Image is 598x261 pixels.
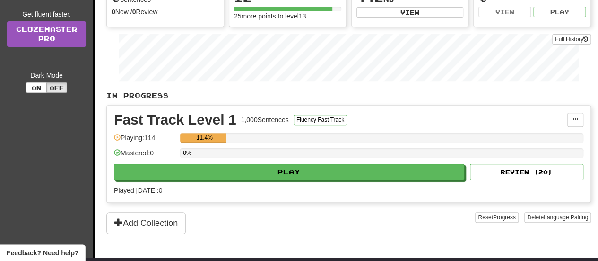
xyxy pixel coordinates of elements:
[356,7,464,18] button: View
[7,21,86,47] a: ClozemasterPro
[478,7,531,17] button: View
[294,115,347,125] button: Fluency Fast Track
[106,212,186,234] button: Add Collection
[114,148,175,164] div: Mastered: 0
[552,34,591,45] button: Full History
[475,212,518,223] button: ResetProgress
[241,115,289,125] div: 1,000 Sentences
[114,113,236,127] div: Fast Track Level 1
[7,9,86,19] div: Get fluent faster.
[112,7,219,17] div: New / Review
[470,164,583,180] button: Review (20)
[114,187,162,194] span: Played [DATE]: 0
[46,82,67,93] button: Off
[106,91,591,100] p: In Progress
[493,214,516,221] span: Progress
[7,248,78,258] span: Open feedback widget
[524,212,591,223] button: DeleteLanguage Pairing
[114,164,464,180] button: Play
[7,71,86,80] div: Dark Mode
[132,8,136,16] strong: 0
[533,7,586,17] button: Play
[183,133,226,143] div: 11.4%
[114,133,175,149] div: Playing: 114
[112,8,115,16] strong: 0
[544,214,588,221] span: Language Pairing
[234,11,341,21] div: 25 more points to level 13
[26,82,47,93] button: On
